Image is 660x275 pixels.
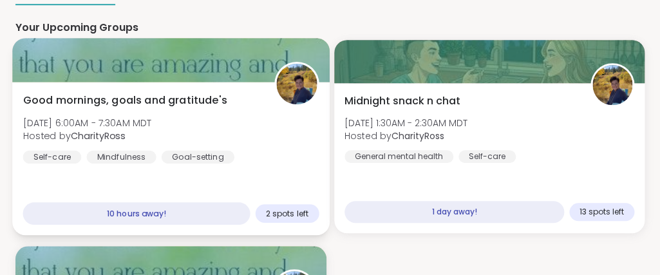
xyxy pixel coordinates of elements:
[23,151,81,164] div: Self-care
[276,64,317,104] img: CharityRoss
[71,129,125,142] b: CharityRoss
[344,117,467,129] span: [DATE] 1:30AM - 2:30AM MDT
[458,150,516,163] div: Self-care
[23,117,151,129] span: [DATE] 6:00AM - 7:30AM MDT
[344,129,467,142] span: Hosted by
[86,151,156,164] div: Mindfulness
[15,21,645,35] h4: Your Upcoming Groups
[592,65,632,105] img: CharityRoss
[265,208,308,218] span: 2 spots left
[391,129,444,142] b: CharityRoss
[23,202,249,225] div: 10 hours away!
[162,151,234,164] div: Goal-setting
[344,93,460,109] span: Midnight snack n chat
[23,129,151,142] span: Hosted by
[580,207,624,217] span: 13 spots left
[344,201,565,223] div: 1 day away!
[23,93,227,108] span: Good mornings, goals and gratitude's
[344,150,453,163] div: General mental health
